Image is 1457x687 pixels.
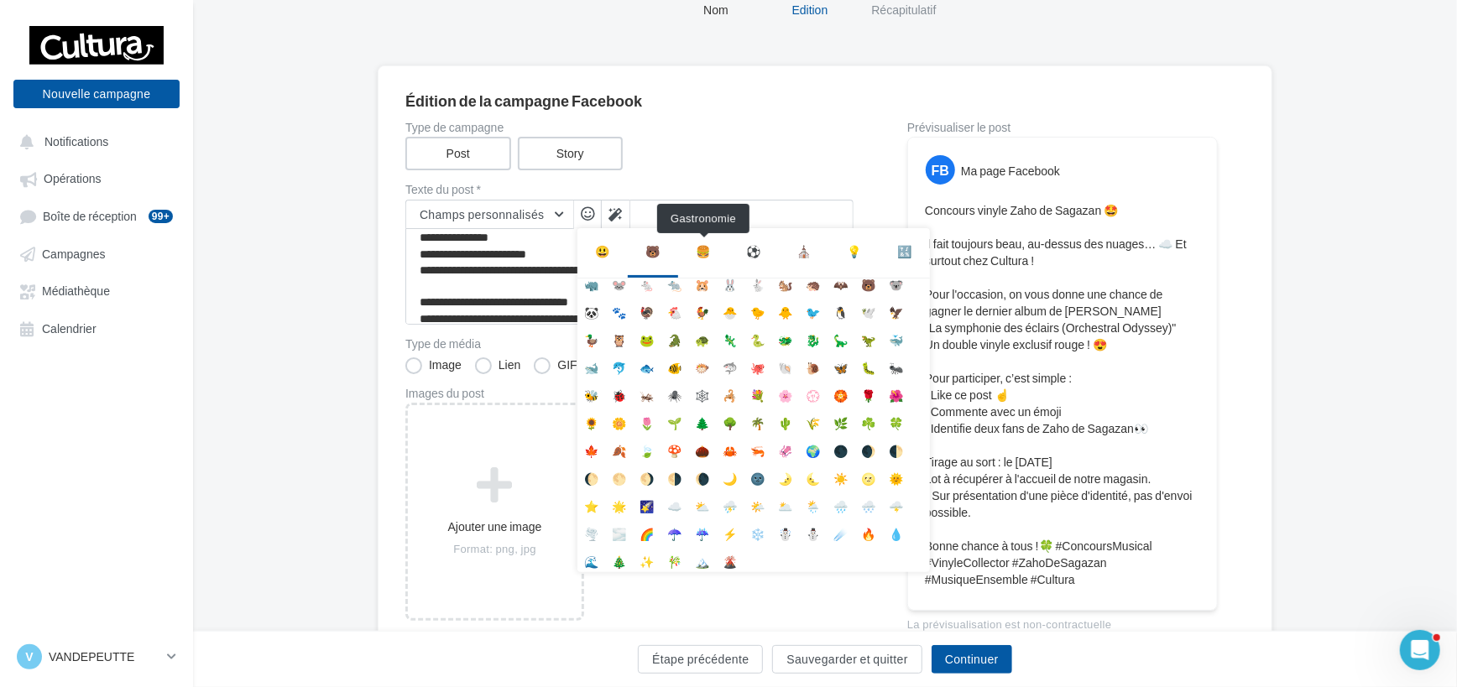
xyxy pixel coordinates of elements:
li: 🌨️ [854,490,882,518]
li: 🐸 [633,324,661,351]
li: 🐜 [882,351,910,379]
li: 🌹 [854,379,882,407]
li: 🍀 [882,407,910,435]
div: 🍔 [697,242,711,262]
li: 🐟 [633,351,661,379]
li: ☀️ [827,462,854,490]
li: 🏔️ [688,545,716,573]
li: 🏵️ [827,379,854,407]
li: 🕷️ [661,379,688,407]
div: 99+ [149,210,173,223]
li: 🐛 [854,351,882,379]
iframe: Intercom live chat [1400,630,1440,670]
li: 🦋 [827,351,854,379]
li: 🐔 [661,296,688,324]
li: ⛄ [799,518,827,545]
li: 🐡 [688,351,716,379]
li: 🦇 [827,268,854,296]
li: 🌺 [882,379,910,407]
li: 🌗 [661,462,688,490]
li: 🐍 [744,324,771,351]
li: 🐰 [716,268,744,296]
li: 🦔 [799,268,827,296]
li: 🌚 [744,462,771,490]
li: 🐉 [799,324,827,351]
li: 🌳 [716,407,744,435]
li: 🐌 [799,351,827,379]
button: Étape précédente [638,645,763,674]
li: 🐊 [661,324,688,351]
li: 🌔 [577,462,605,490]
div: 🔣 [898,242,912,262]
span: Boîte de réception [43,209,137,223]
li: ☄️ [827,518,854,545]
li: 🌰 [688,435,716,462]
li: 🍃 [633,435,661,462]
li: 🦂 [716,379,744,407]
a: V VANDEPEUTTE [13,641,180,673]
span: Champs personnalisés [420,207,545,221]
li: 🌞 [882,462,910,490]
li: 🐣 [716,296,744,324]
li: 🌈 [633,518,661,545]
li: 🦆 [577,324,605,351]
li: 🌾 [799,407,827,435]
li: 🌲 [688,407,716,435]
div: Récapitulatif [850,2,958,18]
li: 🦃 [633,296,661,324]
li: 🌱 [661,407,688,435]
li: 🌒 [854,435,882,462]
li: 🐙 [744,351,771,379]
div: 🐻 [646,242,661,262]
li: 🌫️ [605,518,633,545]
li: ❄️ [744,518,771,545]
label: Type de média [405,338,854,350]
li: 🐻 [854,268,882,296]
li: 🌟 [605,490,633,518]
label: Image [405,357,462,374]
li: 🦀 [716,435,744,462]
div: La prévisualisation est non-contractuelle [907,611,1218,632]
li: 🦉 [605,324,633,351]
li: 🐀 [661,268,688,296]
li: 🌿 [827,407,854,435]
div: Ma page Facebook [961,163,1060,180]
span: Médiathèque [42,284,110,299]
li: 🐞 [605,379,633,407]
li: 🌪️ [577,518,605,545]
li: 🌊 [577,545,605,573]
li: 🦑 [771,435,799,462]
li: ☁️ [661,490,688,518]
div: 💡 [848,242,862,262]
li: 🐾 [605,296,633,324]
li: 🦐 [744,435,771,462]
label: Type de campagne [405,122,854,133]
span: Notifications [44,134,108,148]
li: 🐚 [771,351,799,379]
div: Edition [756,2,864,18]
label: Texte du post * [405,184,854,195]
li: 🐁 [633,268,661,296]
li: 🐧 [827,296,854,324]
li: 🌵 [771,407,799,435]
li: 🌖 [633,462,661,490]
a: Calendrier [10,313,183,343]
a: Campagnes [10,238,183,268]
li: 🌙 [716,462,744,490]
li: ☂️ [661,518,688,545]
li: 🌝 [854,462,882,490]
div: Édition de la campagne Facebook [405,93,1245,108]
li: 🐦 [799,296,827,324]
label: GIF [534,357,577,374]
li: 🎋 [661,545,688,573]
li: 🐤 [744,296,771,324]
li: 🐹 [688,268,716,296]
li: 🦗 [633,379,661,407]
li: 🌑 [827,435,854,462]
li: 🌘 [688,462,716,490]
li: 🌜 [799,462,827,490]
li: 🐿️ [771,268,799,296]
a: Boîte de réception99+ [10,200,183,232]
li: 🍄 [661,435,688,462]
label: Lien [475,357,520,374]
